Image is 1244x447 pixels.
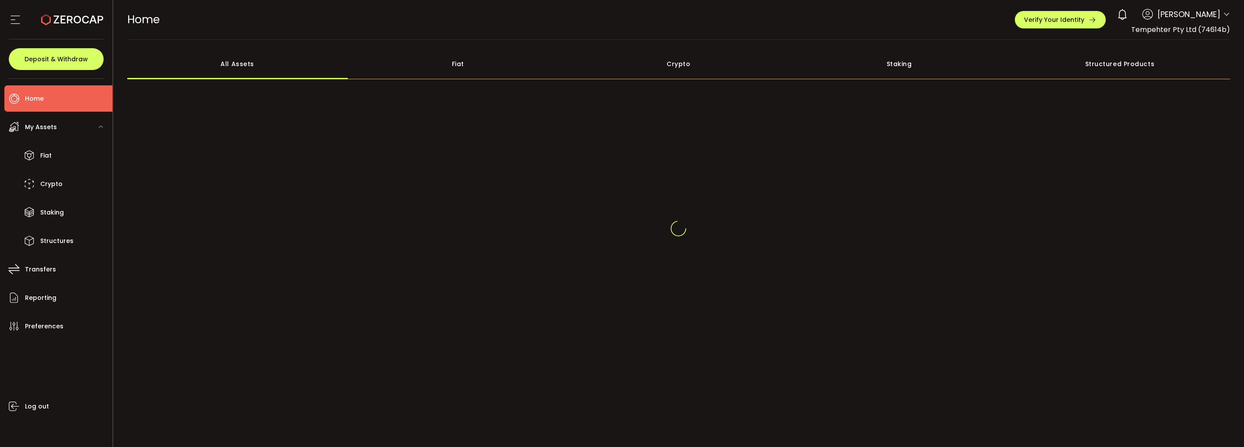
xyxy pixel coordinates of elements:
[1131,25,1230,35] span: Tempehter Pty Ltd (74614b)
[1024,17,1084,23] span: Verify Your Identity
[348,49,568,79] div: Fiat
[127,49,348,79] div: All Assets
[568,49,789,79] div: Crypto
[1010,49,1230,79] div: Structured Products
[25,400,49,413] span: Log out
[40,235,73,247] span: Structures
[9,48,104,70] button: Deposit & Withdraw
[789,49,1009,79] div: Staking
[25,92,44,105] span: Home
[40,178,63,190] span: Crypto
[24,56,88,62] span: Deposit & Withdraw
[25,121,57,134] span: My Assets
[1157,8,1220,20] span: [PERSON_NAME]
[25,320,63,333] span: Preferences
[40,206,64,219] span: Staking
[25,292,56,304] span: Reporting
[40,149,52,162] span: Fiat
[1015,11,1106,28] button: Verify Your Identity
[25,263,56,276] span: Transfers
[127,12,160,27] span: Home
